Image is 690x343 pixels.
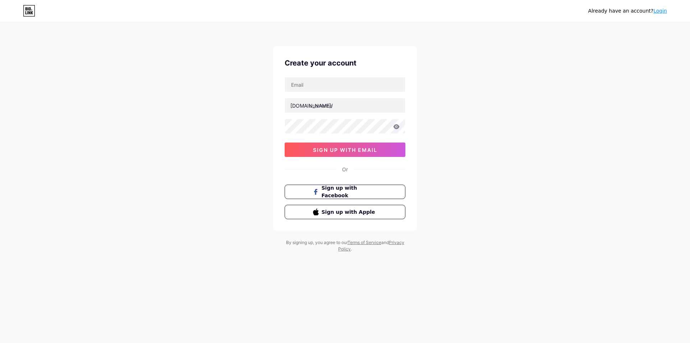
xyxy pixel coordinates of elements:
div: By signing up, you agree to our and . [284,239,406,252]
span: Sign up with Facebook [322,184,377,199]
div: Already have an account? [588,7,667,15]
div: [DOMAIN_NAME]/ [290,102,333,109]
span: sign up with email [313,147,377,153]
button: Sign up with Facebook [285,185,405,199]
div: Create your account [285,58,405,68]
input: Email [285,77,405,92]
button: sign up with email [285,143,405,157]
div: Or [342,166,348,173]
a: Login [653,8,667,14]
span: Sign up with Apple [322,208,377,216]
input: username [285,98,405,113]
button: Sign up with Apple [285,205,405,219]
a: Terms of Service [348,240,381,245]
